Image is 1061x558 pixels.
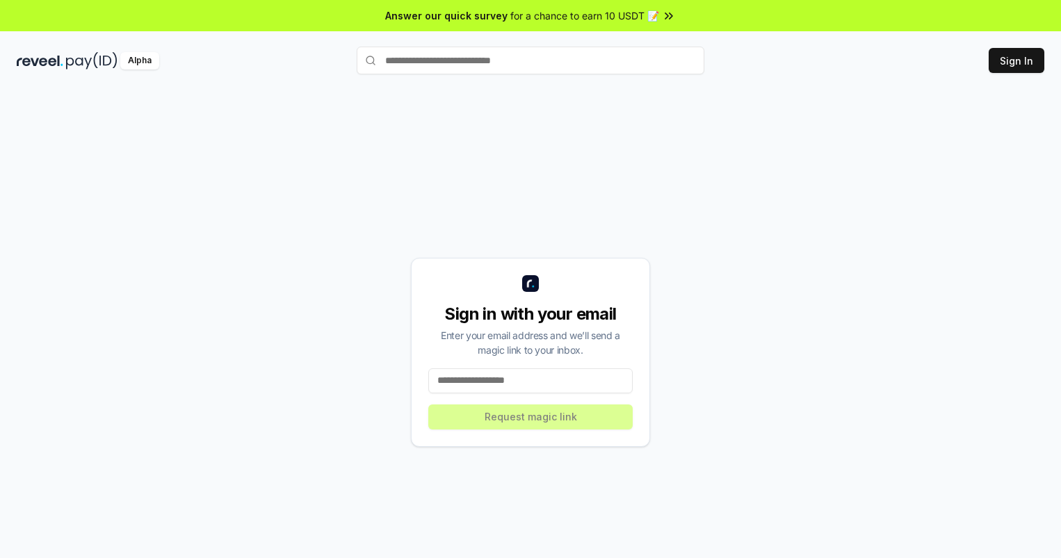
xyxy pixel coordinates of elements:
img: reveel_dark [17,52,63,69]
button: Sign In [989,48,1044,73]
span: Answer our quick survey [385,8,508,23]
img: pay_id [66,52,118,69]
div: Sign in with your email [428,303,633,325]
img: logo_small [522,275,539,292]
div: Alpha [120,52,159,69]
div: Enter your email address and we’ll send a magic link to your inbox. [428,328,633,357]
span: for a chance to earn 10 USDT 📝 [510,8,659,23]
